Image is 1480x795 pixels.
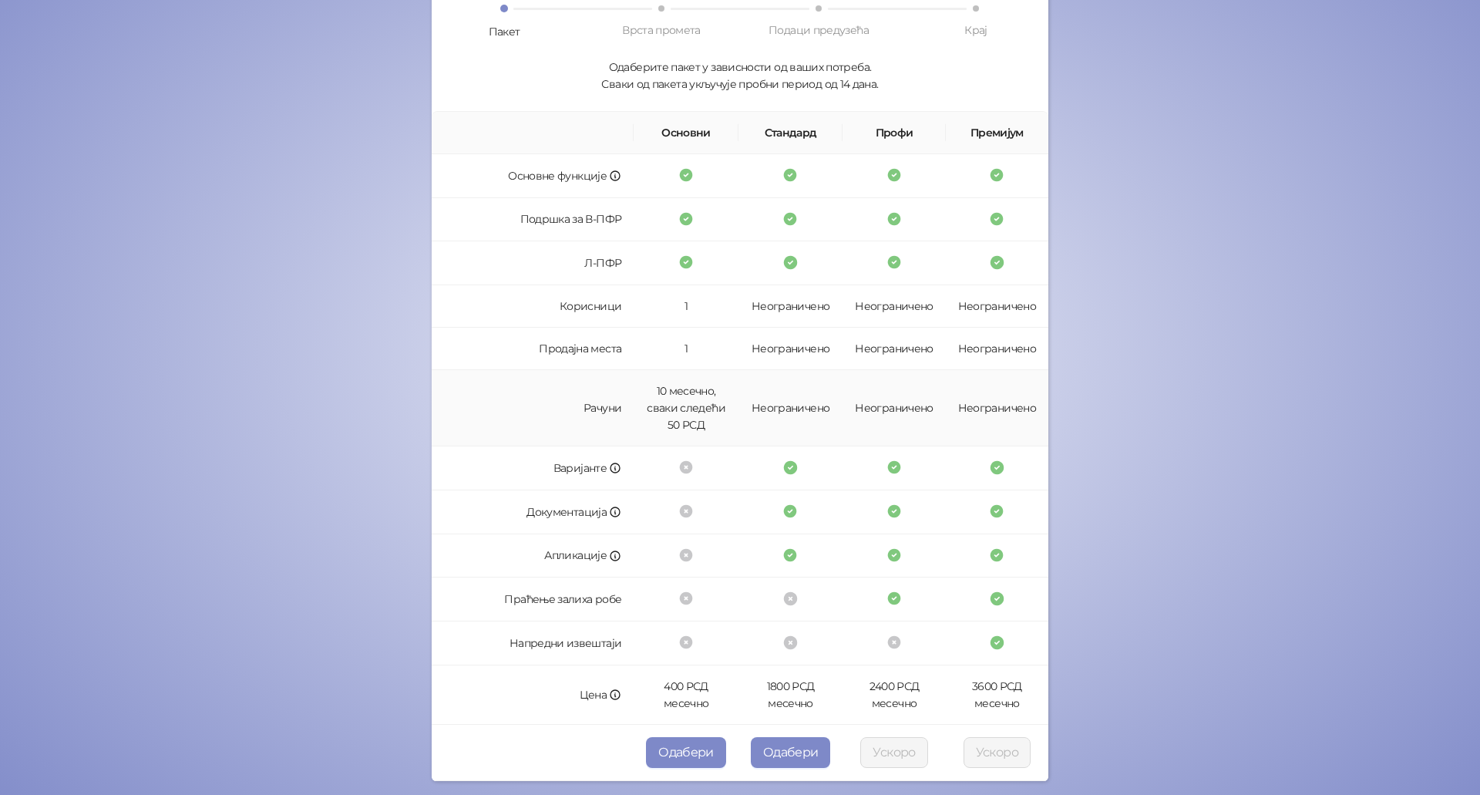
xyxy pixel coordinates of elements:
td: Документација [432,490,634,534]
td: Корисници [432,285,634,328]
td: 2400 РСД месечно [843,665,945,725]
button: Ускоро [860,737,927,768]
td: 1 [634,285,738,328]
th: Стандард [738,112,843,154]
td: Цена [432,665,634,725]
th: Премијум [946,112,1048,154]
td: Рачуни [432,370,634,446]
td: Неограничено [946,370,1048,446]
td: Апликације [432,534,634,578]
td: 10 месечно, сваки следећи 50 РСД [634,370,738,446]
td: Праћење залиха робе [432,578,634,622]
td: Неограничено [946,328,1048,370]
td: Неограничено [738,285,843,328]
td: 400 РСД месечно [634,665,738,725]
div: Подаци предузећа [769,22,869,39]
td: Напредни извештаји [432,622,634,665]
td: Неограничено [843,370,945,446]
td: Продајна места [432,328,634,370]
td: Неограничено [738,328,843,370]
div: Крај [964,22,987,39]
td: Неограничено [946,285,1048,328]
div: Врста промета [622,22,701,39]
td: Неограничено [738,370,843,446]
td: Основне функције [432,154,634,198]
div: Одаберите пакет у зависности од ваших потреба. Сваки од пакета укључује пробни период од 14 дана. [450,59,1030,93]
th: Основни [634,112,738,154]
td: 1800 РСД месечно [738,665,843,725]
td: 3600 РСД месечно [946,665,1048,725]
button: Ускоро [964,737,1031,768]
button: Одабери [751,737,831,768]
td: Неограничено [843,285,945,328]
td: Подршка за В-ПФР [432,198,634,242]
td: Л-ПФР [432,241,634,285]
th: Профи [843,112,945,154]
div: Пакет [489,23,520,40]
button: Одабери [646,737,726,768]
td: Варијанте [432,446,634,490]
td: 1 [634,328,738,370]
td: Неограничено [843,328,945,370]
